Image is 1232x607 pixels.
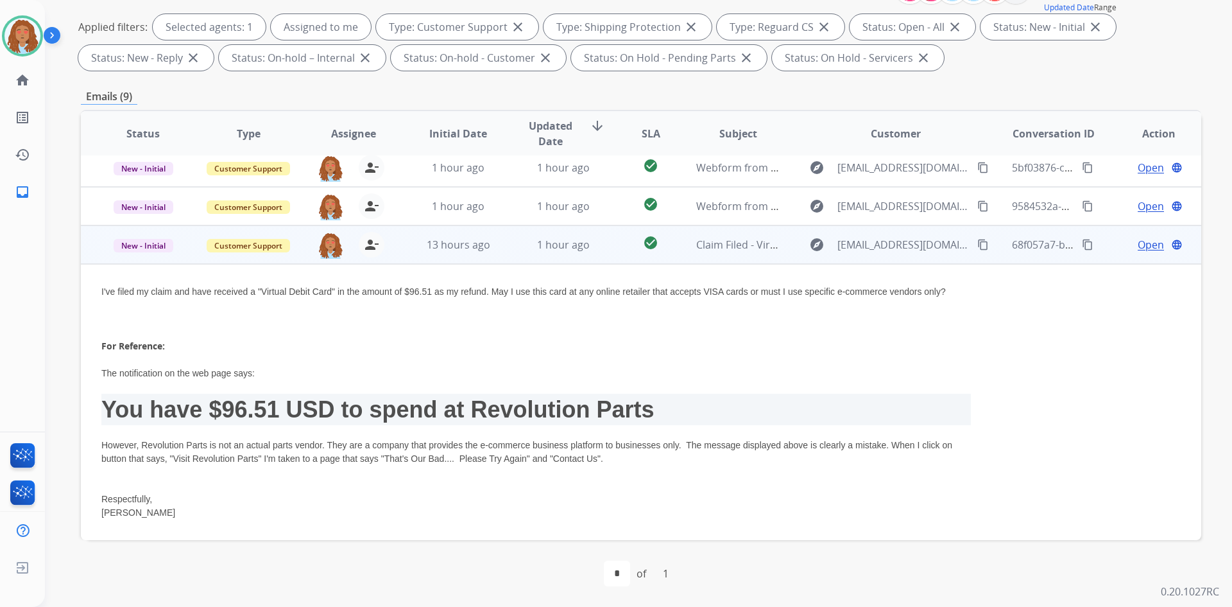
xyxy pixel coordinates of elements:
[207,239,290,252] span: Customer Support
[1082,239,1093,251] mat-icon: content_copy
[837,198,970,214] span: [EMAIL_ADDRESS][DOMAIN_NAME]
[739,50,754,66] mat-icon: close
[376,14,538,40] div: Type: Customer Support
[947,19,963,35] mat-icon: close
[1171,162,1183,173] mat-icon: language
[15,110,30,125] mat-icon: list_alt
[772,45,944,71] div: Status: On Hold - Servicers
[696,199,987,213] span: Webform from [EMAIL_ADDRESS][DOMAIN_NAME] on [DATE]
[809,160,825,175] mat-icon: explore
[101,340,165,352] b: For Reference:
[1013,126,1095,141] span: Conversation ID
[977,200,989,212] mat-icon: content_copy
[101,439,971,466] div: However, Revolution Parts is not an actual parts vendor. They are a company that provides the e-c...
[114,239,173,252] span: New - Initial
[357,50,373,66] mat-icon: close
[4,18,40,54] img: avatar
[114,162,173,175] span: New - Initial
[1012,199,1210,213] span: 9584532a-9601-4ca8-a446-5a7e09da85e4
[522,118,580,149] span: Updated Date
[153,14,266,40] div: Selected agents: 1
[1161,584,1219,599] p: 0.20.1027RC
[271,14,371,40] div: Assigned to me
[977,162,989,173] mat-icon: content_copy
[1082,162,1093,173] mat-icon: content_copy
[719,126,757,141] span: Subject
[683,19,699,35] mat-icon: close
[101,285,971,299] div: I've filed my claim and have received a "Virtual Debit Card" in the amount of $96.51 as my refund...
[391,45,566,71] div: Status: On-hold - Customer
[1171,239,1183,251] mat-icon: language
[1082,200,1093,212] mat-icon: content_copy
[219,45,386,71] div: Status: On-hold – Internal
[15,184,30,200] mat-icon: inbox
[318,232,343,259] img: agent-avatar
[1044,2,1116,13] span: Range
[538,50,553,66] mat-icon: close
[318,155,343,182] img: agent-avatar
[809,237,825,252] mat-icon: explore
[643,235,658,251] mat-icon: check_circle
[871,126,921,141] span: Customer
[114,200,173,214] span: New - Initial
[1096,111,1201,156] th: Action
[1138,237,1164,252] span: Open
[427,238,490,252] span: 13 hours ago
[1044,3,1094,13] button: Updated Date
[364,237,379,252] mat-icon: person_remove
[816,19,832,35] mat-icon: close
[696,161,987,175] span: Webform from [EMAIL_ADDRESS][DOMAIN_NAME] on [DATE]
[318,193,343,220] img: agent-avatar
[653,561,679,586] div: 1
[331,126,376,141] span: Assignee
[101,493,971,506] div: Respectfully,
[1012,238,1210,252] span: 68f057a7-b6ea-4225-94ad-01b253d531d8
[1138,160,1164,175] span: Open
[837,237,970,252] span: [EMAIL_ADDRESS][DOMAIN_NAME]
[185,50,201,66] mat-icon: close
[537,161,590,175] span: 1 hour ago
[15,73,30,88] mat-icon: home
[207,200,290,214] span: Customer Support
[977,239,989,251] mat-icon: content_copy
[101,367,971,380] div: The notification on the web page says:
[717,14,844,40] div: Type: Reguard CS
[1138,198,1164,214] span: Open
[126,126,160,141] span: Status
[237,126,261,141] span: Type
[916,50,931,66] mat-icon: close
[101,506,971,520] div: [PERSON_NAME]
[643,197,658,212] mat-icon: check_circle
[643,158,658,173] mat-icon: check_circle
[543,14,712,40] div: Type: Shipping Protection
[571,45,767,71] div: Status: On Hold - Pending Parts
[81,89,137,105] p: Emails (9)
[980,14,1116,40] div: Status: New - Initial
[1171,200,1183,212] mat-icon: language
[364,160,379,175] mat-icon: person_remove
[837,160,970,175] span: [EMAIL_ADDRESS][DOMAIN_NAME]
[537,199,590,213] span: 1 hour ago
[78,45,214,71] div: Status: New - Reply
[207,162,290,175] span: Customer Support
[590,118,605,134] mat-icon: arrow_downward
[101,394,971,425] h2: You have $96.51 USD to spend at Revolution Parts
[809,198,825,214] mat-icon: explore
[15,147,30,163] mat-icon: history
[510,19,526,35] mat-icon: close
[850,14,975,40] div: Status: Open - All
[429,126,487,141] span: Initial Date
[696,238,890,252] span: Claim Filed - Virtual Debit Card Question
[637,566,646,581] div: of
[432,199,484,213] span: 1 hour ago
[364,198,379,214] mat-icon: person_remove
[432,161,484,175] span: 1 hour ago
[537,238,590,252] span: 1 hour ago
[1012,161,1208,175] span: 5bf03876-c55b-441e-8955-095e2568e727
[78,19,148,35] p: Applied filters:
[1088,19,1103,35] mat-icon: close
[642,126,660,141] span: SLA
